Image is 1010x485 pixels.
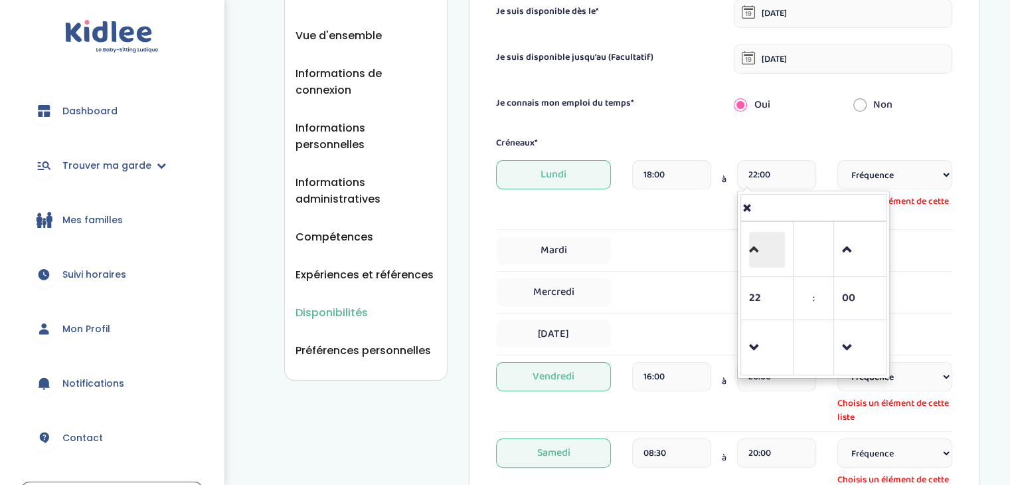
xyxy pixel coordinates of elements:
[62,322,110,336] span: Mon Profil
[734,45,952,74] input: La date de fin
[741,198,888,221] a: Close the picker
[749,280,785,316] span: Pick Hour
[496,237,611,264] span: Mardi
[496,320,611,348] span: [DATE]
[496,5,599,19] label: Je suis disponible dès le*
[496,50,653,64] label: Je suis disponible jusqu'au (Facultatif)
[295,174,436,207] button: Informations administratives
[841,225,880,273] a: Increment Minute
[65,20,159,54] img: logo.svg
[295,304,368,321] button: Disponibilités
[794,277,834,320] td: :
[295,65,436,98] button: Informations de connexion
[20,414,204,462] a: Contact
[842,280,878,316] span: Pick Minute
[737,160,815,189] input: heure de fin
[496,278,611,306] span: Mercredi
[496,96,634,110] label: Je connais mon emploi du temps*
[737,438,815,468] input: heure de fin
[20,305,204,353] a: Mon Profil
[722,375,726,389] span: à
[724,90,843,120] div: Oui
[632,160,711,189] input: heure de debut
[295,229,373,245] button: Compétences
[841,324,880,371] a: Decrement Minute
[722,173,726,187] span: à
[295,266,434,283] button: Expériences et références
[20,359,204,407] a: Notifications
[20,142,204,189] a: Trouver ma garde
[496,136,538,150] label: Créneaux*
[843,90,962,120] div: Non
[62,104,118,118] span: Dashboard
[62,159,151,173] span: Trouver ma garde
[837,397,952,425] span: Choisis un élément de cette liste
[295,342,431,359] button: Préférences personnelles
[496,362,611,391] span: Vendredi
[62,377,124,391] span: Notifications
[20,250,204,298] a: Suivi horaires
[62,213,123,227] span: Mes familles
[837,195,952,223] span: Choisis un élément de cette liste
[295,120,436,153] button: Informations personnelles
[20,196,204,244] a: Mes familles
[62,431,103,445] span: Contact
[632,438,711,468] input: heure de debut
[20,87,204,135] a: Dashboard
[722,451,726,465] span: à
[748,225,787,273] a: Increment Hour
[62,268,126,282] span: Suivi horaires
[632,362,711,391] input: heure de debut
[748,324,787,371] a: Decrement Hour
[496,438,611,468] span: Samedi
[295,27,382,44] button: Vue d'ensemble
[496,160,611,189] span: Lundi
